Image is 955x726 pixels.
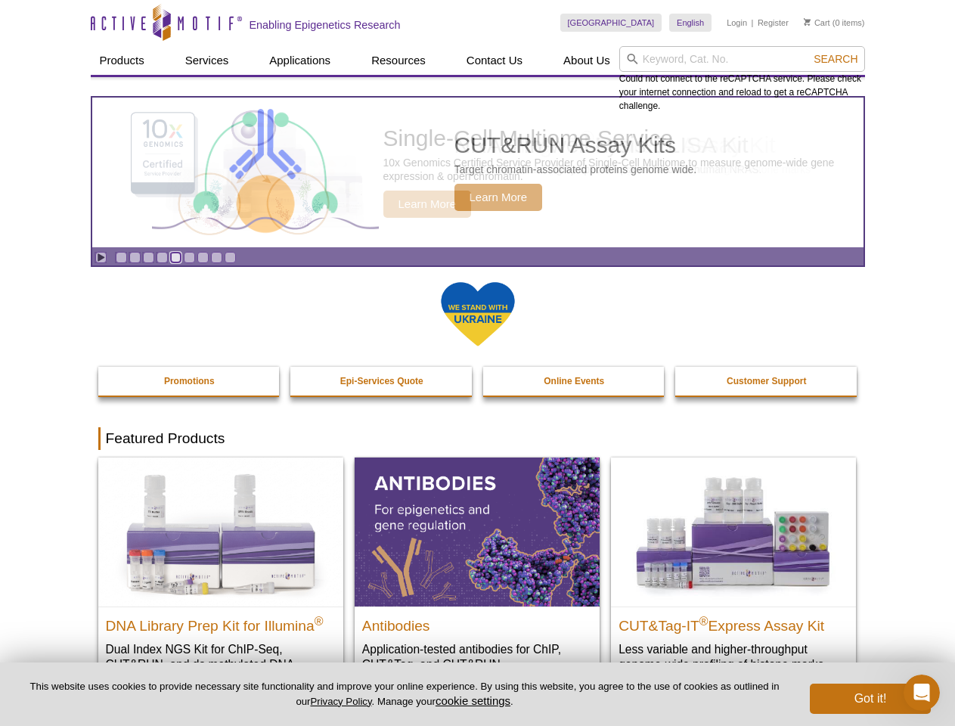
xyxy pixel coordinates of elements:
div: Could not connect to the reCAPTCHA service. Please check your internet connection and reload to g... [619,46,865,113]
a: Products [91,46,153,75]
a: Resources [362,46,435,75]
a: DNA Library Prep Kit for Illumina DNA Library Prep Kit for Illumina® Dual Index NGS Kit for ChIP-... [98,458,343,702]
h2: Featured Products [98,427,857,450]
a: [GEOGRAPHIC_DATA] [560,14,662,32]
p: Less variable and higher-throughput genome-wide profiling of histone marks​. [619,641,848,672]
strong: Epi-Services Quote [340,376,423,386]
a: Go to slide 6 [184,252,195,263]
h2: Antibodies [362,611,592,634]
a: Go to slide 1 [116,252,127,263]
h2: Enabling Epigenetics Research [250,18,401,32]
button: Search [809,52,862,66]
button: Got it! [810,684,931,714]
sup: ® [315,614,324,627]
li: | [752,14,754,32]
iframe: Intercom live chat [904,675,940,711]
a: Go to slide 8 [211,252,222,263]
h2: CUT&Tag-IT Express Assay Kit [619,611,848,634]
img: We Stand With Ukraine [440,281,516,348]
span: Search [814,53,857,65]
a: Customer Support [675,367,858,396]
a: English [669,14,712,32]
a: Promotions [98,367,281,396]
strong: Online Events [544,376,604,386]
img: Your Cart [804,18,811,26]
a: About Us [554,46,619,75]
a: All Antibodies Antibodies Application-tested antibodies for ChIP, CUT&Tag, and CUT&RUN. [355,458,600,687]
button: cookie settings [436,694,510,707]
p: Application-tested antibodies for ChIP, CUT&Tag, and CUT&RUN. [362,641,592,672]
a: Go to slide 3 [143,252,154,263]
a: Online Events [483,367,666,396]
a: Go to slide 2 [129,252,141,263]
a: Login [727,17,747,28]
a: Go to slide 4 [157,252,168,263]
strong: Promotions [164,376,215,386]
strong: Customer Support [727,376,806,386]
li: (0 items) [804,14,865,32]
img: DNA Library Prep Kit for Illumina [98,458,343,606]
a: CUT&Tag-IT® Express Assay Kit CUT&Tag-IT®Express Assay Kit Less variable and higher-throughput ge... [611,458,856,687]
a: Register [758,17,789,28]
a: Cart [804,17,830,28]
a: Contact Us [457,46,532,75]
a: Privacy Policy [310,696,371,707]
p: This website uses cookies to provide necessary site functionality and improve your online experie... [24,680,785,709]
a: Go to slide 7 [197,252,209,263]
a: Go to slide 5 [170,252,181,263]
input: Keyword, Cat. No. [619,46,865,72]
a: Go to slide 9 [225,252,236,263]
a: Toggle autoplay [95,252,107,263]
sup: ® [699,614,708,627]
img: All Antibodies [355,458,600,606]
h2: DNA Library Prep Kit for Illumina [106,611,336,634]
p: Dual Index NGS Kit for ChIP-Seq, CUT&RUN, and ds methylated DNA assays. [106,641,336,687]
img: CUT&Tag-IT® Express Assay Kit [611,458,856,606]
a: Epi-Services Quote [290,367,473,396]
a: Services [176,46,238,75]
a: Applications [260,46,340,75]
